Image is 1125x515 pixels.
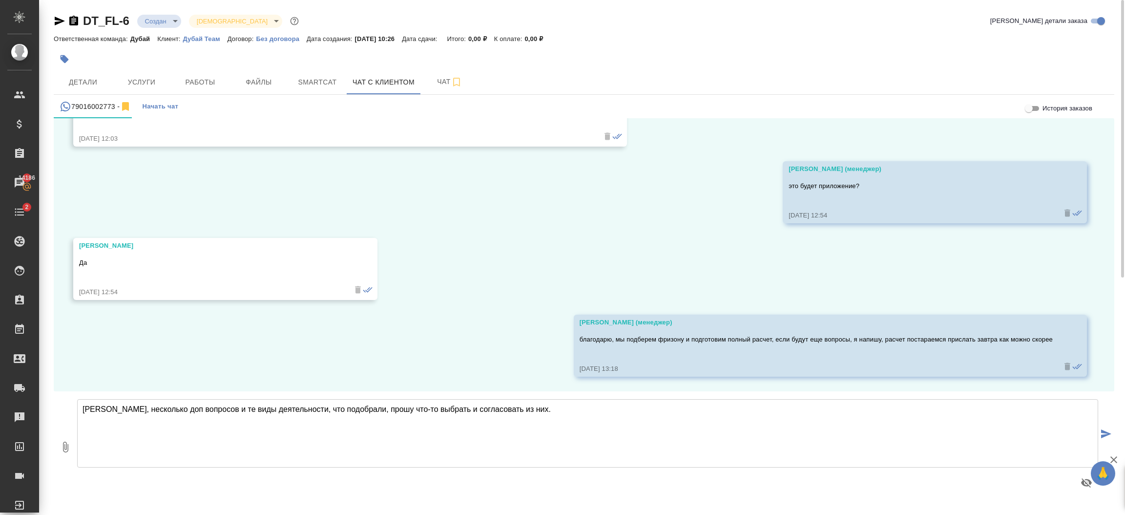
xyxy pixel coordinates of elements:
span: 2 [19,202,34,212]
div: 79016002773 (Евгений) - (undefined) [60,101,131,113]
span: Услуги [118,76,165,88]
a: 2 [2,200,37,224]
button: Доп статусы указывают на важность/срочность заказа [288,15,301,27]
div: simple tabs example [54,95,1114,118]
a: Без договора [256,34,307,43]
a: DT_FL-6 [83,14,129,27]
p: Дата сдачи: [402,35,439,43]
a: Дубай Теам [183,34,228,43]
button: [DEMOGRAPHIC_DATA] [194,17,271,25]
div: [PERSON_NAME] (менеджер) [789,164,1053,174]
button: Добавить тэг [54,48,75,70]
span: [PERSON_NAME] детали заказа [990,16,1087,26]
p: Договор: [228,35,256,43]
p: К оплате: [494,35,525,43]
button: 🙏 [1091,461,1115,486]
span: Работы [177,76,224,88]
p: Ответственная команда: [54,35,130,43]
p: Дубай Теам [183,35,228,43]
span: Чат с клиентом [353,76,415,88]
button: Создан [142,17,169,25]
p: Итого: [447,35,468,43]
span: Детали [60,76,106,88]
div: [DATE] 13:18 [580,364,1053,374]
div: [DATE] 12:54 [789,211,1053,220]
p: благодарю, мы подберем фризону и подготовим полный расчет, если будут еще вопросы, я напишу, расч... [580,335,1053,344]
p: Клиент: [157,35,183,43]
p: [DATE] 10:26 [355,35,402,43]
div: Создан [189,15,282,28]
svg: Отписаться [120,101,131,112]
span: Начать чат [142,101,178,112]
p: Дубай [130,35,158,43]
p: 0,00 ₽ [524,35,550,43]
span: 14186 [13,173,41,183]
div: [PERSON_NAME] (менеджер) [580,318,1053,327]
p: это будет приложение? [789,181,1053,191]
span: Smartcat [294,76,341,88]
p: Да [79,258,343,268]
div: Создан [137,15,181,28]
div: [PERSON_NAME] [79,241,343,251]
p: 0,00 ₽ [468,35,494,43]
div: [DATE] 12:54 [79,287,343,297]
p: Без договора [256,35,307,43]
button: Начать чат [137,95,183,118]
div: [DATE] 12:03 [79,134,593,144]
button: Скопировать ссылку [68,15,80,27]
a: 14186 [2,171,37,195]
p: Дата создания: [307,35,354,43]
span: Файлы [235,76,282,88]
span: История заказов [1042,104,1092,113]
svg: Подписаться [451,76,462,88]
button: Скопировать ссылку для ЯМессенджера [54,15,65,27]
span: Чат [426,76,473,88]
